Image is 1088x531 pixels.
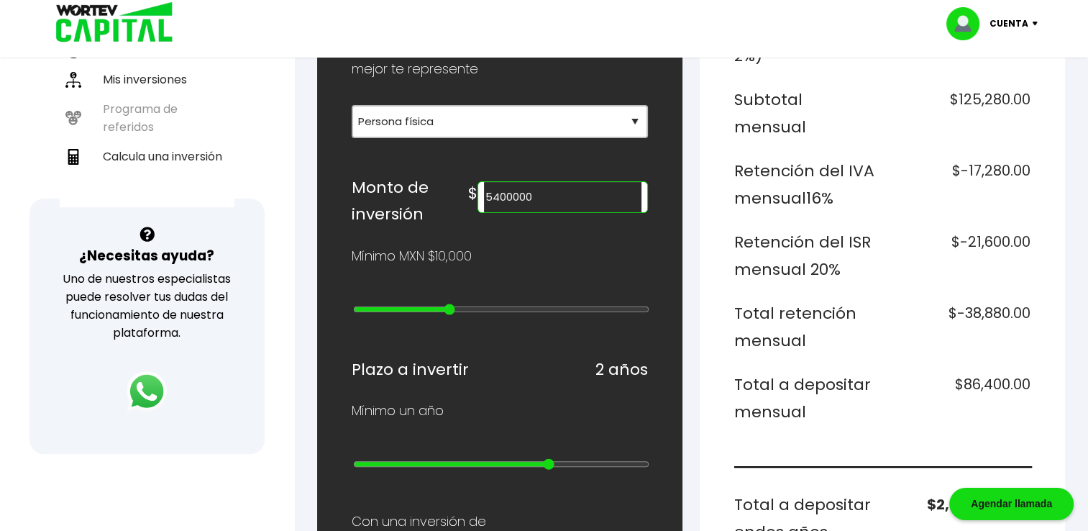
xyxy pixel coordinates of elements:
[352,400,444,422] p: Mínimo un año
[468,180,477,207] h6: $
[888,371,1030,425] h6: $86,400.00
[65,149,81,165] img: calculadora-icon.17d418c4.svg
[79,245,214,266] h3: ¿Necesitas ayuda?
[352,356,469,383] h6: Plazo a invertir
[949,488,1074,520] div: Agendar llamada
[946,7,989,40] img: profile-image
[888,158,1030,212] h6: $-17,280.00
[734,86,877,140] h6: Subtotal mensual
[989,13,1028,35] p: Cuenta
[127,371,167,412] img: logos_whatsapp-icon.242b2217.svg
[352,245,472,267] p: Mínimo MXN $10,000
[734,300,877,354] h6: Total retención mensual
[60,65,234,94] a: Mis inversiones
[352,174,468,228] h6: Monto de inversión
[60,142,234,171] a: Calcula una inversión
[734,371,877,425] h6: Total a depositar mensual
[888,300,1030,354] h6: $-38,880.00
[1028,22,1048,26] img: icon-down
[734,158,877,212] h6: Retención del IVA mensual 16%
[888,229,1030,283] h6: $-21,600.00
[734,229,877,283] h6: Retención del ISR mensual 20%
[595,356,648,383] h6: 2 años
[65,72,81,88] img: inversiones-icon.6695dc30.svg
[48,270,246,342] p: Uno de nuestros especialistas puede resolver tus dudas del funcionamiento de nuestra plataforma.
[888,86,1030,140] h6: $125,280.00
